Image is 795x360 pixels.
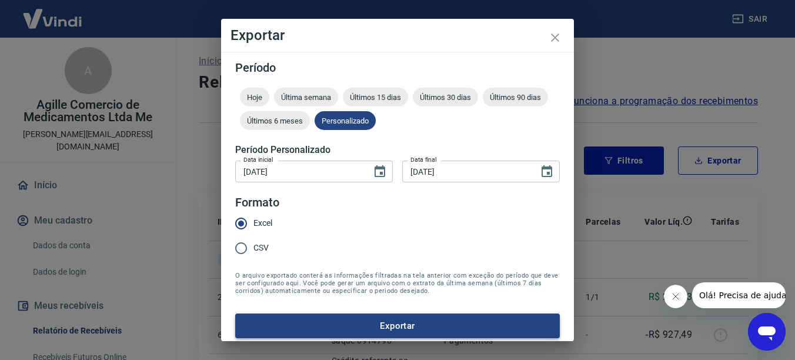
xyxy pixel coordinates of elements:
[483,88,548,106] div: Últimos 90 dias
[664,285,687,308] iframe: Fechar mensagem
[240,111,310,130] div: Últimos 6 meses
[413,93,478,102] span: Últimos 30 dias
[343,93,408,102] span: Últimos 15 dias
[692,282,786,308] iframe: Mensagem da empresa
[235,314,560,338] button: Exportar
[235,144,560,156] h5: Período Personalizado
[402,161,530,182] input: DD/MM/YYYY
[253,217,272,229] span: Excel
[274,88,338,106] div: Última semana
[240,116,310,125] span: Últimos 6 meses
[368,160,392,184] button: Choose date, selected date is 16 de set de 2025
[274,93,338,102] span: Última semana
[7,8,99,18] span: Olá! Precisa de ajuda?
[235,194,279,211] legend: Formato
[253,242,269,254] span: CSV
[315,116,376,125] span: Personalizado
[535,160,559,184] button: Choose date, selected date is 16 de set de 2025
[483,93,548,102] span: Últimos 90 dias
[541,24,569,52] button: close
[240,93,269,102] span: Hoje
[243,155,273,164] label: Data inicial
[315,111,376,130] div: Personalizado
[231,28,564,42] h4: Exportar
[343,88,408,106] div: Últimos 15 dias
[748,313,786,351] iframe: Botão para abrir a janela de mensagens
[240,88,269,106] div: Hoje
[410,155,437,164] label: Data final
[235,161,363,182] input: DD/MM/YYYY
[235,62,560,74] h5: Período
[413,88,478,106] div: Últimos 30 dias
[235,272,560,295] span: O arquivo exportado conterá as informações filtradas na tela anterior com exceção do período que ...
